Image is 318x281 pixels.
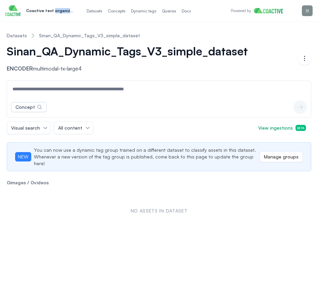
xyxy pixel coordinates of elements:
[7,27,311,44] nav: Breadcrumb
[7,64,263,73] p: multimodal-tx-large4
[253,122,311,134] button: View ingestionsBeta
[54,122,93,134] button: All content
[7,122,51,134] button: Visual search
[7,32,27,39] a: Datasets
[7,44,248,58] span: Sinan_QA_Dynamic_Tags_V3_simple_dataset
[254,8,288,13] img: Home
[15,104,35,110] div: Concept
[7,44,257,58] button: Sinan_QA_Dynamic_Tags_V3_simple_dataset
[31,180,34,185] span: 0
[15,152,31,161] span: NEW
[39,32,140,39] a: Sinan_QA_Dynamic_Tags_V3_simple_dataset
[9,207,309,214] p: No assets in dataset
[162,8,176,14] span: Queries
[5,5,21,16] img: Coactive test organization
[7,179,311,186] p: images / videos
[108,8,126,14] span: Concepts
[7,180,10,185] span: 0
[87,8,102,14] span: Datasets
[58,125,82,131] span: All content
[258,125,306,131] span: View ingestions
[11,125,40,131] span: Visual search
[296,125,306,131] span: Beta
[302,5,313,16] img: Menu for the logged in user
[34,147,260,167] p: You can now use a dynamic tag group trained on a different dataset to classify assets in this dat...
[26,8,75,13] p: Coactive test organization
[231,8,251,13] p: Powered by
[260,151,303,162] button: Manage groups
[131,8,156,14] span: Dynamic tags
[11,102,47,112] button: Concept
[7,65,33,72] span: Encoder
